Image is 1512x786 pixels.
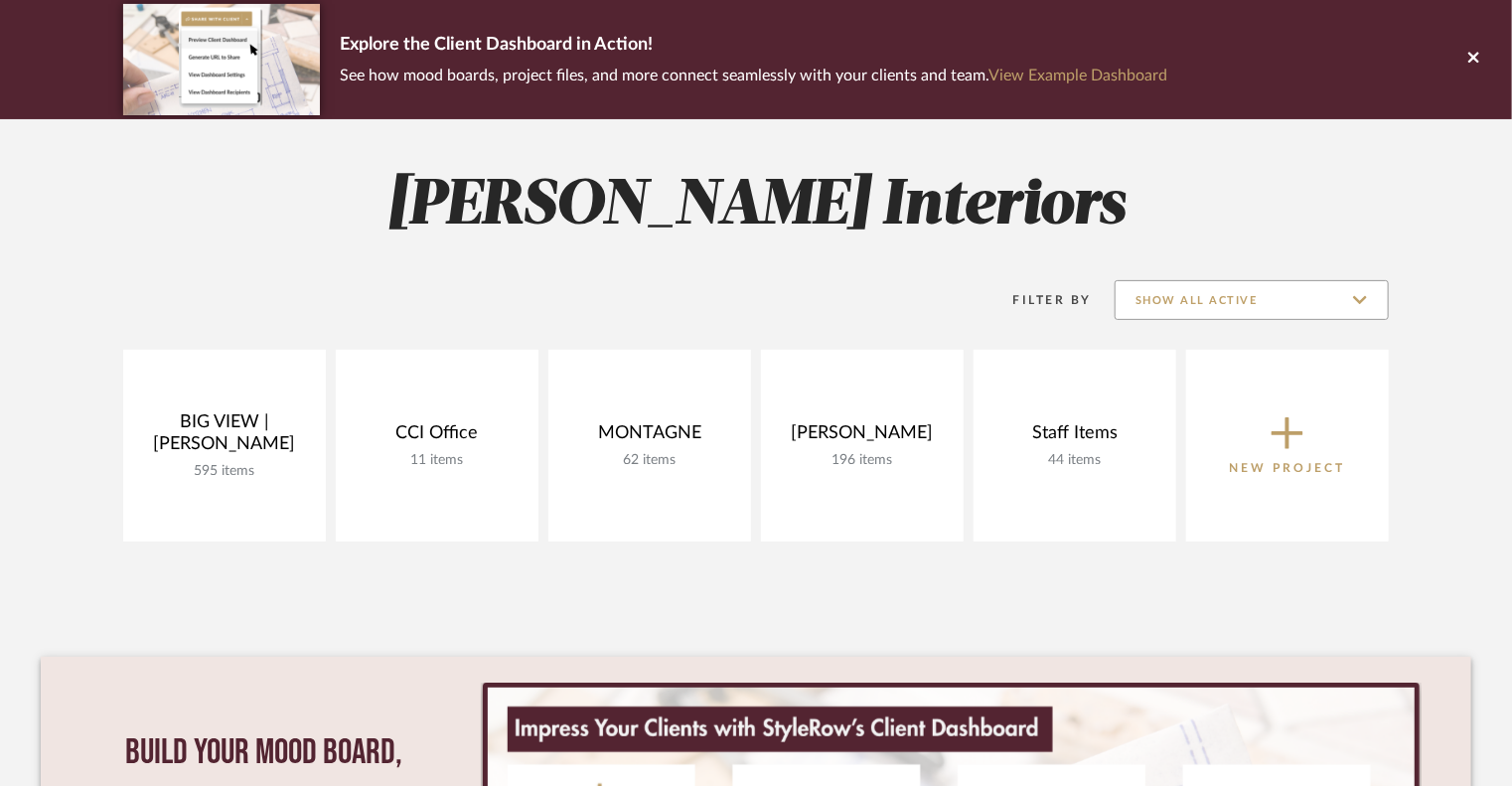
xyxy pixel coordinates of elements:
[987,290,1092,310] div: Filter By
[564,422,735,452] div: MONTAGNE
[777,422,948,452] div: [PERSON_NAME]
[777,452,948,469] div: 196 items
[340,30,1167,62] p: Explore the Client Dashboard in Action!
[139,411,310,463] div: BIG VIEW | [PERSON_NAME]
[1186,350,1389,542] button: New Project
[41,169,1471,243] h2: [PERSON_NAME] Interiors
[989,452,1160,469] div: 44 items
[352,422,523,452] div: CCI Office
[123,4,320,114] img: d5d033c5-7b12-40c2-a960-1ecee1989c38.png
[340,62,1167,89] p: See how mood boards, project files, and more connect seamlessly with your clients and team.
[352,452,523,469] div: 11 items
[139,463,310,480] div: 595 items
[988,68,1167,83] a: View Example Dashboard
[989,422,1160,452] div: Staff Items
[564,452,735,469] div: 62 items
[1230,458,1346,478] p: New Project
